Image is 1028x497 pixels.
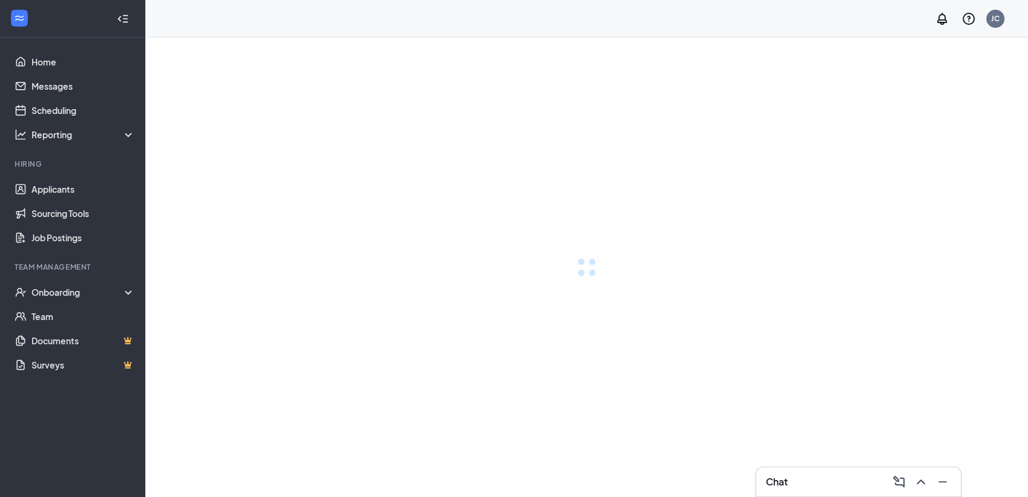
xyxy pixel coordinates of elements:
h3: Chat [766,475,788,489]
svg: Minimize [935,475,950,489]
svg: WorkstreamLogo [13,12,25,24]
a: Team [31,304,135,329]
svg: QuestionInfo [961,12,976,26]
a: SurveysCrown [31,353,135,377]
svg: ChevronUp [914,475,928,489]
svg: UserCheck [15,286,27,298]
div: Team Management [15,262,133,272]
a: Applicants [31,177,135,201]
svg: Analysis [15,128,27,141]
a: Job Postings [31,225,135,250]
a: Sourcing Tools [31,201,135,225]
a: Scheduling [31,98,135,122]
a: Home [31,50,135,74]
button: ComposeMessage [888,472,908,492]
div: Onboarding [31,286,136,298]
div: JC [991,13,1000,24]
svg: Notifications [935,12,949,26]
button: ChevronUp [910,472,929,492]
svg: ComposeMessage [892,475,906,489]
a: Messages [31,74,135,98]
div: Hiring [15,159,133,169]
button: Minimize [932,472,951,492]
svg: Collapse [117,13,129,25]
div: Reporting [31,128,136,141]
a: DocumentsCrown [31,329,135,353]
